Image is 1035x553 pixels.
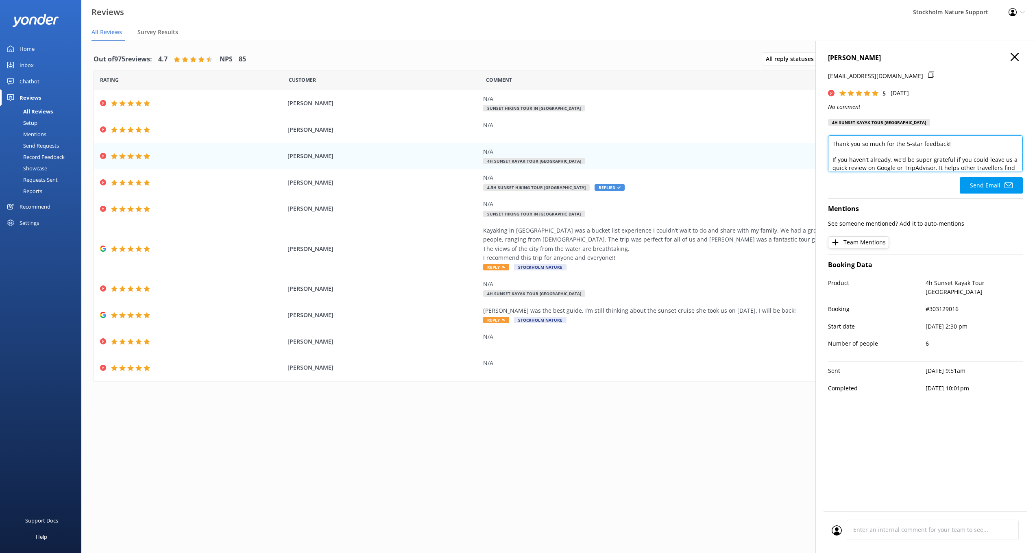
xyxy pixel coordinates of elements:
[20,41,35,57] div: Home
[239,54,246,65] h4: 85
[483,184,590,191] span: 4.5h Sunset Hiking Tour [GEOGRAPHIC_DATA]
[828,103,861,111] i: No comment
[483,158,585,164] span: 4h Sunset Kayak Tour [GEOGRAPHIC_DATA]
[483,173,853,182] div: N/A
[288,99,479,108] span: [PERSON_NAME]
[483,359,853,368] div: N/A
[828,53,1023,63] h4: [PERSON_NAME]
[25,512,58,529] div: Support Docs
[828,366,926,375] p: Sent
[92,6,124,19] h3: Reviews
[5,140,81,151] a: Send Requests
[158,54,168,65] h4: 4.7
[483,264,509,270] span: Reply
[483,121,853,130] div: N/A
[483,317,509,323] span: Reply
[766,54,819,63] span: All reply statuses
[483,226,853,263] div: Kayaking in [GEOGRAPHIC_DATA] was a bucket list experience I couldn’t wait to do and share with m...
[828,279,926,297] p: Product
[289,76,316,84] span: Date
[832,525,842,536] img: user_profile.svg
[20,89,41,106] div: Reviews
[828,204,1023,214] h4: Mentions
[486,76,512,84] span: Question
[5,163,47,174] div: Showcase
[94,54,152,65] h4: Out of 975 reviews:
[288,337,479,346] span: [PERSON_NAME]
[828,236,889,248] button: Team Mentions
[828,72,923,81] p: [EMAIL_ADDRESS][DOMAIN_NAME]
[20,73,39,89] div: Chatbot
[483,94,853,103] div: N/A
[828,384,926,393] p: Completed
[5,140,59,151] div: Send Requests
[20,57,34,73] div: Inbox
[483,290,585,297] span: 4h Sunset Kayak Tour [GEOGRAPHIC_DATA]
[20,198,50,215] div: Recommend
[595,184,625,191] span: Replied
[5,117,37,128] div: Setup
[288,125,479,134] span: [PERSON_NAME]
[5,185,81,197] a: Reports
[100,76,119,84] span: Date
[828,322,926,331] p: Start date
[483,200,853,209] div: N/A
[483,211,585,217] span: Sunset Hiking Tour in [GEOGRAPHIC_DATA]
[1011,53,1019,62] button: Close
[483,332,853,341] div: N/A
[288,244,479,253] span: [PERSON_NAME]
[5,174,58,185] div: Requests Sent
[5,174,81,185] a: Requests Sent
[12,14,59,27] img: yonder-white-logo.png
[5,163,81,174] a: Showcase
[926,279,1023,297] p: 4h Sunset Kayak Tour [GEOGRAPHIC_DATA]
[483,105,585,111] span: Sunset Hiking Tour in [GEOGRAPHIC_DATA]
[926,305,1023,314] p: #303129016
[288,204,479,213] span: [PERSON_NAME]
[828,219,1023,228] p: See someone mentioned? Add it to auto-mentions
[5,151,81,163] a: Record Feedback
[828,305,926,314] p: Booking
[5,117,81,128] a: Setup
[20,215,39,231] div: Settings
[288,284,479,293] span: [PERSON_NAME]
[514,264,567,270] span: Stockholm Nature
[92,28,122,36] span: All Reviews
[882,89,886,97] span: 5
[926,322,1023,331] p: [DATE] 2:30 pm
[828,119,930,126] div: 4h Sunset Kayak Tour [GEOGRAPHIC_DATA]
[5,128,81,140] a: Mentions
[5,128,46,140] div: Mentions
[926,384,1023,393] p: [DATE] 10:01pm
[288,311,479,320] span: [PERSON_NAME]
[514,317,567,323] span: Stockholm Nature
[5,106,81,117] a: All Reviews
[5,185,42,197] div: Reports
[828,135,1023,172] textarea: Thank you so much for the 5-star feedback! If you haven’t already, we’d be super grateful if you ...
[288,178,479,187] span: [PERSON_NAME]
[926,339,1023,348] p: 6
[828,260,1023,270] h4: Booking Data
[483,306,853,315] div: [PERSON_NAME] was the best guide, I’m still thinking about the sunset cruise she took us on [DATE...
[5,151,65,163] div: Record Feedback
[36,529,47,545] div: Help
[483,147,853,156] div: N/A
[137,28,178,36] span: Survey Results
[5,106,53,117] div: All Reviews
[960,177,1023,194] button: Send Email
[483,280,853,289] div: N/A
[926,366,1023,375] p: [DATE] 9:51am
[891,89,909,98] p: [DATE]
[288,363,479,372] span: [PERSON_NAME]
[220,54,233,65] h4: NPS
[828,339,926,348] p: Number of people
[288,152,479,161] span: [PERSON_NAME]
